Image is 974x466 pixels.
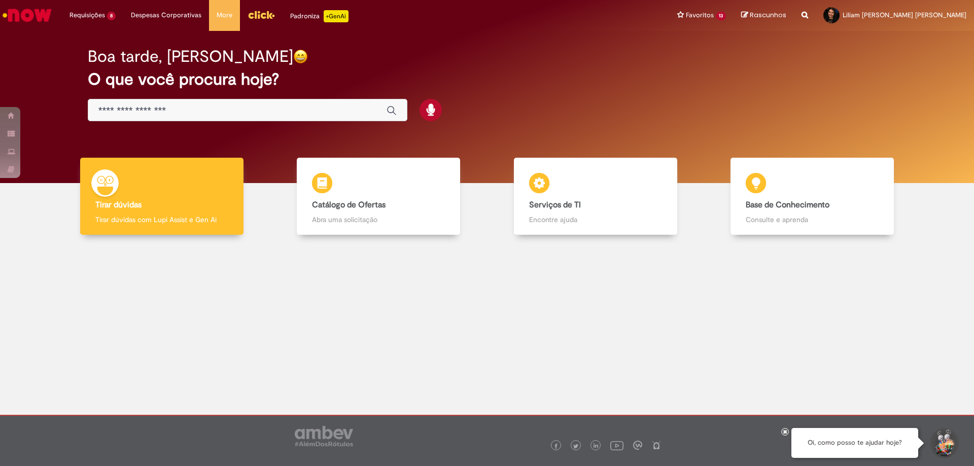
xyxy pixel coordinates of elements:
span: More [217,10,232,20]
img: logo_footer_twitter.png [573,444,578,449]
b: Catálogo de Ofertas [312,200,386,210]
img: logo_footer_naosei.png [652,441,661,450]
img: logo_footer_ambev_rotulo_gray.png [295,426,353,446]
a: Tirar dúvidas Tirar dúvidas com Lupi Assist e Gen Ai [53,158,270,235]
a: Serviços de TI Encontre ajuda [487,158,704,235]
a: Catálogo de Ofertas Abra uma solicitação [270,158,488,235]
img: logo_footer_linkedin.png [594,443,599,449]
img: happy-face.png [293,49,308,64]
div: Padroniza [290,10,349,22]
b: Base de Conhecimento [746,200,829,210]
span: Rascunhos [750,10,786,20]
h2: O que você procura hoje? [88,70,887,88]
span: Liliam [PERSON_NAME] [PERSON_NAME] [843,11,966,19]
p: Encontre ajuda [529,214,662,225]
img: click_logo_yellow_360x200.png [248,7,275,22]
span: Requisições [69,10,105,20]
img: logo_footer_workplace.png [633,441,642,450]
span: Favoritos [686,10,714,20]
img: logo_footer_facebook.png [553,444,559,449]
b: Serviços de TI [529,200,581,210]
img: ServiceNow [1,5,53,25]
p: Consulte e aprenda [746,214,879,225]
a: Rascunhos [741,11,786,20]
span: 8 [107,12,116,20]
a: Base de Conhecimento Consulte e aprenda [704,158,921,235]
p: +GenAi [324,10,349,22]
h2: Boa tarde, [PERSON_NAME] [88,48,293,65]
span: 13 [716,12,726,20]
span: Despesas Corporativas [131,10,201,20]
p: Tirar dúvidas com Lupi Assist e Gen Ai [95,214,228,225]
b: Tirar dúvidas [95,200,142,210]
div: Oi, como posso te ajudar hoje? [791,428,918,458]
p: Abra uma solicitação [312,214,445,225]
img: logo_footer_youtube.png [610,439,623,452]
button: Iniciar Conversa de Suporte [928,428,959,458]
